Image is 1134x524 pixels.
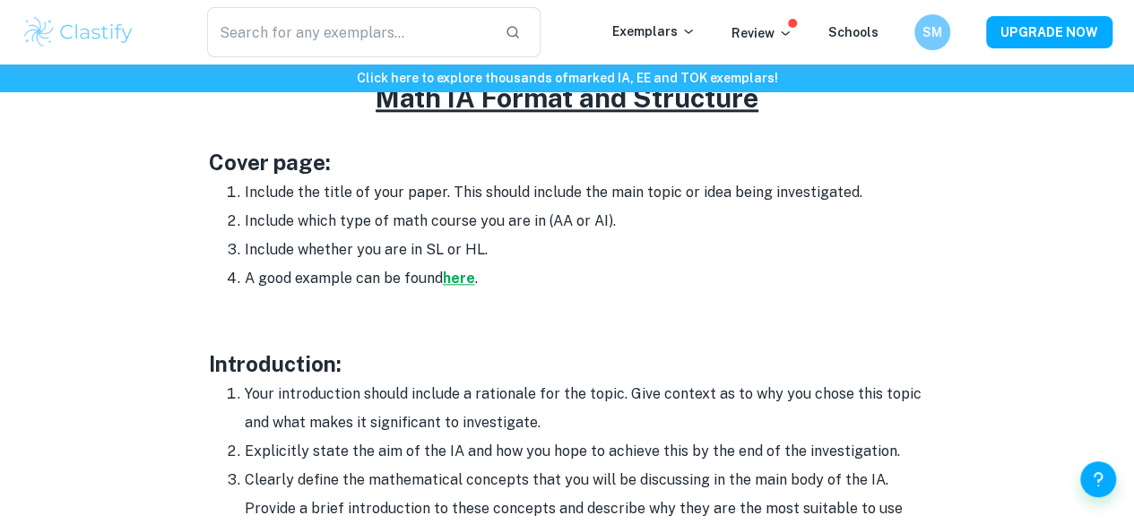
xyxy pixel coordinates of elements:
button: UPGRADE NOW [986,16,1112,48]
input: Search for any exemplars... [207,7,490,57]
li: Include which type of math course you are in (AA or AI). [245,207,926,236]
a: Schools [828,25,879,39]
u: Math IA Format and Structure [376,82,758,114]
h3: Introduction: [209,348,926,380]
a: here [443,270,475,287]
button: SM [914,14,950,50]
li: Explicitly state the aim of the IA and how you hope to achieve this by the end of the investigation. [245,437,926,466]
button: Help and Feedback [1080,461,1116,497]
p: Exemplars [612,21,696,41]
li: A good example can be found . [245,264,926,293]
h6: Click here to explore thousands of marked IA, EE and TOK exemplars ! [4,68,1130,88]
h6: SM [922,22,943,42]
li: Your introduction should include a rationale for the topic. Give context as to why you chose this... [245,380,926,437]
li: Include whether you are in SL or HL. [245,236,926,264]
p: Review [731,23,792,43]
h3: Cover page: [209,146,926,178]
img: Clastify logo [22,14,135,50]
li: Include the title of your paper. This should include the main topic or idea being investigated. [245,178,926,207]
